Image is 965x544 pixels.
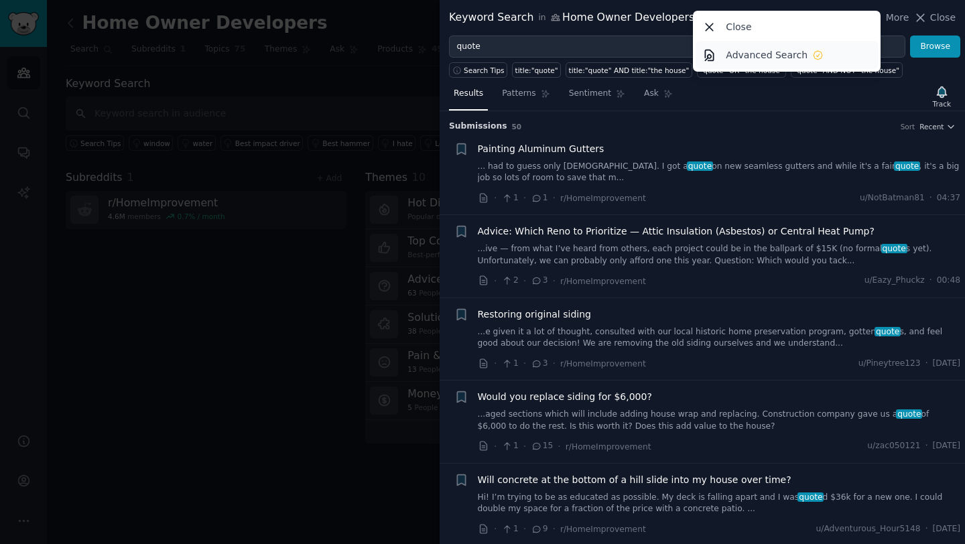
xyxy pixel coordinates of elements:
span: · [929,275,932,287]
a: Will concrete at the bottom of a hill slide into my house over time? [478,473,791,487]
span: 00:48 [937,275,960,287]
span: · [553,522,556,536]
span: · [553,274,556,288]
span: · [523,439,526,454]
span: · [494,522,497,536]
span: u/Adventurous_Hour5148 [816,523,920,535]
a: title:"quote" [512,62,561,78]
span: · [925,440,928,452]
a: Patterns [497,83,554,111]
span: 1 [501,192,518,204]
span: Patterns [502,88,535,100]
span: · [494,191,497,205]
a: Painting Aluminum Gutters [478,142,604,156]
span: Sentiment [569,88,611,100]
span: · [925,523,928,535]
span: Results [454,88,483,100]
span: [DATE] [933,523,960,535]
a: Hi! I’m trying to be as educated as possible. My deck is falling apart and I wasquoted $36k for a... [478,492,961,515]
a: Would you replace siding for $6,000? [478,390,652,404]
span: 04:37 [937,192,960,204]
button: Search Tips [449,62,507,78]
span: in [538,12,545,24]
span: r/HomeImprovement [560,194,646,203]
span: u/NotBatman81 [860,192,925,204]
span: u/Eazy_Phuckz [864,275,925,287]
span: 1 [501,358,518,370]
span: u/Pineytree123 [858,358,921,370]
span: Ask [644,88,659,100]
button: More [872,11,909,25]
span: r/HomeImprovement [560,525,646,534]
a: Restoring original siding [478,308,591,322]
span: 2 [501,275,518,287]
a: ... had to guess only [DEMOGRAPHIC_DATA]. I got aquoteon new seamless gutters and while it's a fa... [478,161,961,184]
span: r/HomeImprovement [560,359,646,368]
a: ...e given it a lot of thought, consulted with our local historic home preservation program, gott... [478,326,961,350]
div: Sort [901,122,915,131]
span: 1 [501,440,518,452]
a: Results [449,83,488,111]
button: Track [928,82,956,111]
span: quote [881,244,907,253]
span: · [558,439,560,454]
span: 3 [531,275,548,287]
span: · [553,356,556,370]
a: ...ive — from what I’ve heard from others, each project could be in the ballpark of $15K (no form... [478,243,961,267]
p: Close [726,20,751,34]
span: Search Tips [464,66,505,75]
button: Close [913,11,956,25]
span: quote [896,409,922,419]
span: Close [930,11,956,25]
span: 9 [531,523,548,535]
span: Recent [919,122,944,131]
input: Try a keyword related to your business [449,36,905,58]
a: Advanced Search [696,41,879,69]
div: title:"quote" [515,66,558,75]
span: [DATE] [933,440,960,452]
span: u/zac050121 [867,440,920,452]
span: · [523,522,526,536]
span: r/HomeImprovement [566,442,651,452]
div: Keyword Search Home Owner Developers [449,9,694,26]
a: title:"quote" AND title:"the house" [566,62,692,78]
span: quote [797,492,824,502]
button: Recent [919,122,956,131]
button: Browse [910,36,960,58]
span: quote [687,161,713,171]
a: ...aged sections which will include adding house wrap and replacing. Construction company gave us... [478,409,961,432]
span: · [929,192,932,204]
span: 1 [531,192,548,204]
span: · [925,358,928,370]
a: Sentiment [564,83,630,111]
div: title:"quote" AND title:"the house" [569,66,690,75]
span: 3 [531,358,548,370]
span: · [523,274,526,288]
span: · [494,439,497,454]
a: Advice: Which Reno to Prioritize — Attic Insulation (Asbestos) or Central Heat Pump? [478,224,875,239]
span: 50 [512,123,522,131]
span: 1 [501,523,518,535]
span: More [886,11,909,25]
span: r/HomeImprovement [560,277,646,286]
p: Advanced Search [726,48,808,62]
span: Submission s [449,121,507,133]
span: quote [875,327,901,336]
span: · [523,191,526,205]
span: · [523,356,526,370]
span: [DATE] [933,358,960,370]
a: Ask [639,83,678,111]
span: · [494,356,497,370]
span: 15 [531,440,553,452]
span: · [494,274,497,288]
div: Track [933,99,951,109]
span: · [553,191,556,205]
span: quote [894,161,920,171]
